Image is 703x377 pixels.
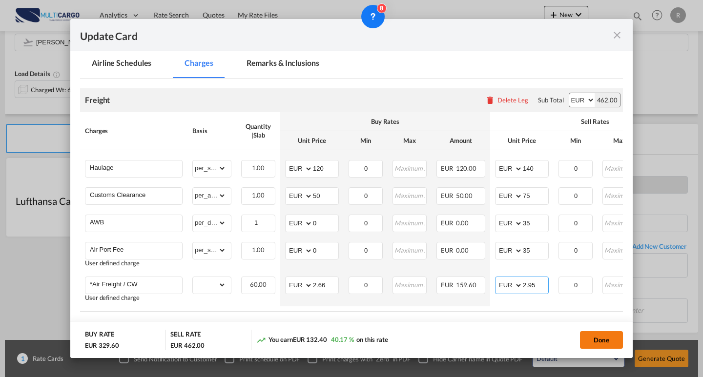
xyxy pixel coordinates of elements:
input: Maximum Amount [393,188,426,202]
span: EUR [441,281,455,289]
input: Minimum Amount [559,188,592,202]
input: 75 [523,188,548,202]
span: 40.17 % [331,336,354,343]
input: Maximum Amount [603,215,636,230]
span: 1.00 [252,246,265,254]
select: per_shipment [193,242,226,258]
md-tab-item: Airline Schedules [80,51,163,78]
input: Maximum Amount [393,215,426,230]
th: Min [344,131,388,150]
input: Maximum Amount [603,277,636,292]
input: Minimum Amount [350,188,382,202]
md-pagination-wrapper: Use the left and right arrow keys to navigate between tabs [80,51,341,78]
span: 50.00 [456,192,473,199]
md-tab-item: Remarks & Inclusions [235,51,331,78]
md-input-container: AWB [85,215,182,230]
div: Sub Total [538,96,563,104]
input: Maximum Amount [603,160,636,175]
md-icon: icon-delete [485,95,495,105]
md-input-container: *Air Freight / CW [85,277,182,292]
span: EUR [441,246,455,254]
input: Minimum Amount [350,215,382,230]
span: 120.00 [456,164,476,172]
span: EUR [441,164,455,172]
th: Unit Price [280,131,344,150]
input: 35 [523,242,548,257]
input: 140 [523,160,548,175]
input: Minimum Amount [559,242,592,257]
div: Update Card [80,29,611,41]
th: Min [554,131,598,150]
button: Done [580,331,623,349]
select: per_document [193,215,226,231]
md-icon: icon-trending-up [256,335,266,345]
input: Maximum Amount [603,188,636,202]
input: 35 [523,215,548,230]
input: 120 [313,160,338,175]
select: chargable_weight [193,277,226,293]
input: Maximum Amount [393,277,426,292]
md-icon: icon-close fg-AAA8AD m-0 pointer [611,29,623,41]
div: User defined charge [85,259,183,267]
div: Freight [85,95,110,105]
span: EUR [441,192,455,199]
span: EUR [441,219,455,227]
input: Minimum Amount [559,277,592,292]
th: Max [388,131,432,150]
input: Maximum Amount [603,242,636,257]
input: 0 [313,242,338,257]
div: You earn on this rate [256,335,388,345]
input: Quantity [242,215,275,230]
span: EUR 132.40 [293,336,327,343]
input: 0 [313,215,338,230]
input: Minimum Amount [559,160,592,175]
div: 462.00 [595,93,620,107]
md-input-container: Customs Clearance [85,188,182,202]
md-input-container: Haulage [85,160,182,175]
select: per_awb [193,188,226,203]
div: EUR 462.00 [170,341,205,350]
span: 1.00 [252,191,265,199]
span: 1.00 [252,164,265,172]
input: Charge Name [90,215,182,230]
input: 50 [313,188,338,202]
div: Basis [192,126,231,135]
input: Minimum Amount [559,215,592,230]
span: 60.00 [250,280,267,288]
md-input-container: Air Port Fee [85,242,182,257]
input: 2.66 [313,277,338,292]
span: 0.00 [456,246,469,254]
input: Maximum Amount [393,242,426,257]
input: Minimum Amount [350,277,382,292]
div: Quantity | Slab [241,122,275,139]
div: Buy Rates [285,117,485,126]
div: User defined charge [85,294,183,301]
div: BUY RATE [85,330,114,341]
input: Charge Name [90,242,182,257]
md-dialog: Update Card Port ... [70,19,633,358]
select: per_shipment [193,160,226,176]
div: EUR 329.60 [85,341,119,350]
div: Delete Leg [497,96,528,104]
button: Delete Leg [485,96,528,104]
div: Charges [85,126,183,135]
div: Sell Rates [495,117,695,126]
input: Charge Name [90,160,182,175]
span: 159.60 [456,281,476,289]
th: Max [598,131,641,150]
div: SELL RATE [170,330,201,341]
input: Charge Name [90,188,182,202]
md-tab-item: Charges [173,51,225,78]
input: Charge Name [90,277,182,292]
th: Amount [432,131,490,150]
input: Minimum Amount [350,242,382,257]
input: Minimum Amount [350,160,382,175]
input: Maximum Amount [393,160,426,175]
th: Unit Price [490,131,554,150]
span: 0.00 [456,219,469,227]
input: 2.95 [523,277,548,292]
